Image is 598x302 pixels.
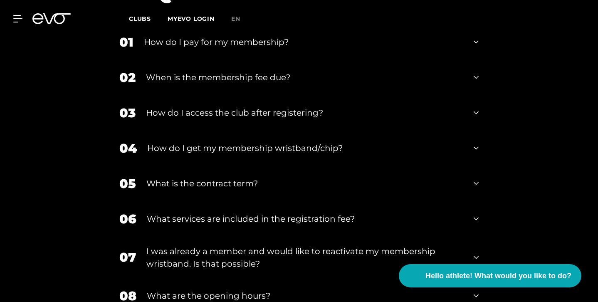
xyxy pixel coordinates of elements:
[146,178,258,188] font: What is the contract term?
[119,105,136,121] font: 03
[168,15,215,22] a: MYEVO LOGIN
[231,14,250,24] a: en
[231,15,240,22] font: en
[146,72,290,82] font: When is the membership fee due?
[119,211,136,227] font: 06
[129,15,151,22] font: Clubs
[147,143,343,153] font: How do I get my membership wristband/chip?
[119,141,137,156] font: 04
[119,176,136,191] font: 05
[119,70,136,85] font: 02
[147,214,355,224] font: What services are included in the registration fee?
[399,264,581,287] button: Hello athlete! What would you like to do?
[144,37,289,47] font: How do I pay for my membership?
[129,15,168,22] a: Clubs
[119,250,136,265] font: 07
[425,272,571,280] font: Hello athlete! What would you like to do?
[147,291,270,301] font: What are the opening hours?
[119,35,133,50] font: 01
[146,108,323,118] font: How do I access the club after registering?
[146,246,435,269] font: I was already a member and would like to reactivate my membership wristband. Is that possible?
